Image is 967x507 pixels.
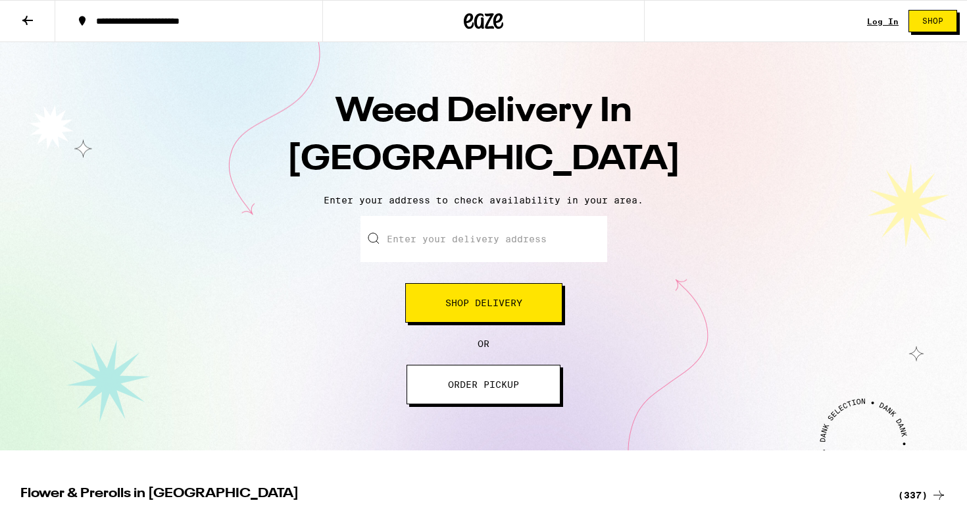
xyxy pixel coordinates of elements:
[899,10,967,32] a: Shop
[908,10,957,32] button: Shop
[20,487,882,503] h2: Flower & Prerolls in [GEOGRAPHIC_DATA]
[867,17,899,26] a: Log In
[287,143,681,177] span: [GEOGRAPHIC_DATA]
[898,487,947,503] a: (337)
[478,338,489,349] span: OR
[405,283,562,323] button: Shop Delivery
[922,17,943,25] span: Shop
[448,380,519,389] span: ORDER PICKUP
[445,298,522,307] span: Shop Delivery
[407,365,560,404] button: ORDER PICKUP
[360,216,607,262] input: Enter your delivery address
[253,88,714,184] h1: Weed Delivery In
[13,195,954,205] p: Enter your address to check availability in your area.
